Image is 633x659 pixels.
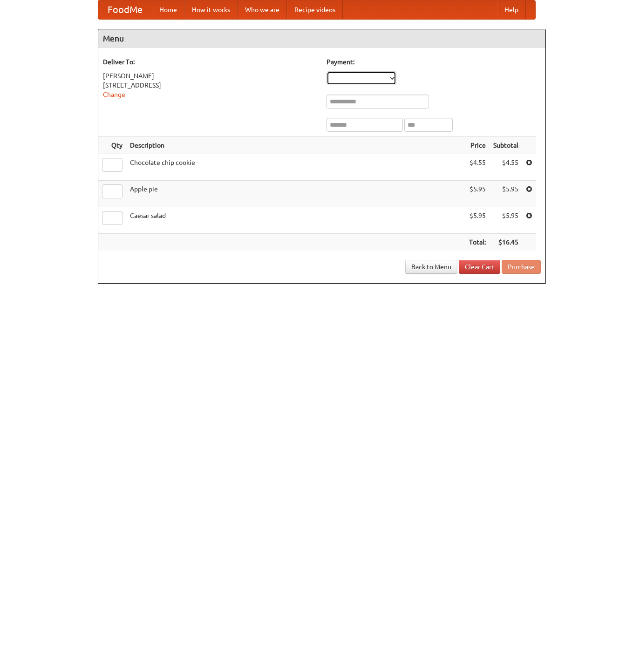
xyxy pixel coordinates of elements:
a: Home [152,0,184,19]
th: Qty [98,137,126,154]
a: Help [497,0,526,19]
td: Apple pie [126,181,465,207]
a: Back to Menu [405,260,457,274]
th: Description [126,137,465,154]
a: How it works [184,0,238,19]
h4: Menu [98,29,545,48]
a: Recipe videos [287,0,343,19]
button: Purchase [502,260,541,274]
h5: Deliver To: [103,57,317,67]
td: $5.95 [465,207,490,234]
a: Who we are [238,0,287,19]
td: $4.55 [465,154,490,181]
a: Clear Cart [459,260,500,274]
td: Chocolate chip cookie [126,154,465,181]
td: $4.55 [490,154,522,181]
th: Price [465,137,490,154]
td: $5.95 [465,181,490,207]
a: Change [103,91,125,98]
a: FoodMe [98,0,152,19]
th: $16.45 [490,234,522,251]
h5: Payment: [327,57,541,67]
td: $5.95 [490,207,522,234]
td: $5.95 [490,181,522,207]
td: Caesar salad [126,207,465,234]
div: [PERSON_NAME] [103,71,317,81]
th: Subtotal [490,137,522,154]
th: Total: [465,234,490,251]
div: [STREET_ADDRESS] [103,81,317,90]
